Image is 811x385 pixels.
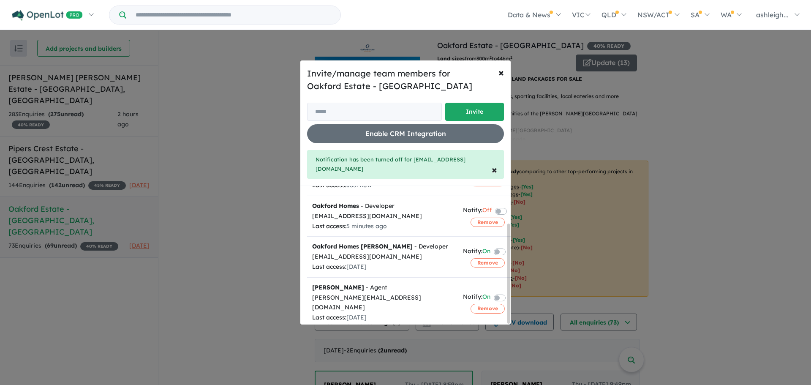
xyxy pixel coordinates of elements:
[492,163,497,176] span: ×
[312,262,453,272] div: Last access:
[471,304,505,313] button: Remove
[482,292,490,303] span: On
[307,150,504,179] div: Notification has been turned off for [EMAIL_ADDRESS][DOMAIN_NAME]
[471,258,505,268] button: Remove
[312,293,453,313] div: [PERSON_NAME][EMAIL_ADDRESS][DOMAIN_NAME]
[307,67,504,93] h5: Invite/manage team members for Oakford Estate - [GEOGRAPHIC_DATA]
[346,222,387,230] span: 5 minutes ago
[471,218,505,227] button: Remove
[312,313,453,323] div: Last access:
[312,243,413,250] strong: Oakford Homes [PERSON_NAME]
[312,202,359,210] strong: Oakford Homes
[498,66,504,79] span: ×
[756,11,789,19] span: ashleigh...
[312,221,453,232] div: Last access:
[482,246,490,258] span: On
[463,292,490,303] div: Notify:
[307,124,504,143] button: Enable CRM Integration
[312,211,453,221] div: [EMAIL_ADDRESS][DOMAIN_NAME]
[312,242,453,252] div: - Developer
[463,205,492,217] div: Notify:
[312,283,453,293] div: - Agent
[346,263,367,270] span: [DATE]
[12,10,83,21] img: Openlot PRO Logo White
[485,158,504,181] button: Close
[463,246,490,258] div: Notify:
[312,201,453,211] div: - Developer
[312,284,364,291] strong: [PERSON_NAME]
[482,205,492,217] span: Off
[445,103,504,121] button: Invite
[312,252,453,262] div: [EMAIL_ADDRESS][DOMAIN_NAME]
[312,180,453,191] div: Last access:
[128,6,339,24] input: Try estate name, suburb, builder or developer
[346,314,367,321] span: [DATE]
